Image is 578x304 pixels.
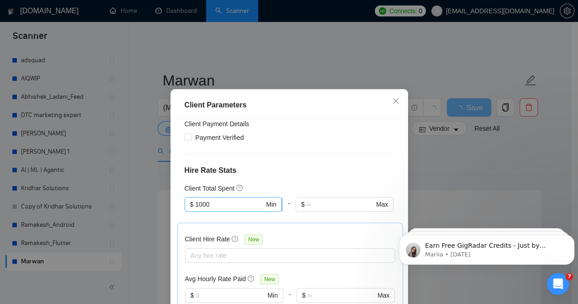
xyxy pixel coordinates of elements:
[307,199,374,209] input: ∞
[185,100,394,111] div: Client Parameters
[248,275,255,282] span: question-circle
[395,215,578,279] iframe: Intercom notifications message
[191,290,194,300] span: $
[308,290,376,300] input: ∞
[185,274,246,284] h5: Avg Hourly Rate Paid
[236,184,244,192] span: question-circle
[547,273,569,295] iframe: Intercom live chat
[392,97,399,105] span: close
[185,234,230,244] h5: Client Hire Rate
[376,199,388,209] span: Max
[260,274,279,284] span: New
[301,199,305,209] span: $
[185,183,234,193] h5: Client Total Spent
[185,119,249,129] h4: Client Payment Details
[244,235,263,245] span: New
[196,290,265,300] input: 0
[383,89,408,114] button: Close
[282,197,296,223] div: -
[377,290,389,300] span: Max
[266,199,276,209] span: Min
[232,235,239,242] span: question-circle
[267,290,278,300] span: Min
[302,290,306,300] span: $
[190,199,194,209] span: $
[185,165,394,176] h4: Hire Rate Stats
[566,273,573,280] span: 7
[192,133,248,143] span: Payment Verified
[195,199,264,209] input: 0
